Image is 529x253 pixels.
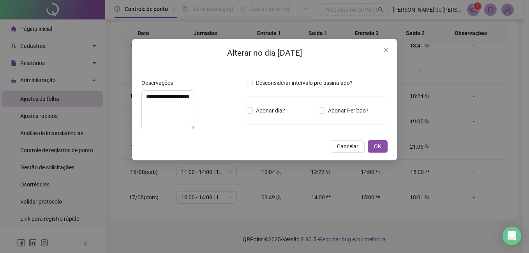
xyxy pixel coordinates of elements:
[380,44,392,56] button: Close
[374,142,381,151] span: OK
[253,79,356,87] span: Desconsiderar intervalo pré-assinalado?
[253,106,288,115] span: Abonar dia?
[325,106,372,115] span: Abonar Período?
[503,227,521,245] div: Open Intercom Messenger
[337,142,358,151] span: Cancelar
[331,140,365,153] button: Cancelar
[141,79,178,87] label: Observações
[383,47,389,53] span: close
[141,47,388,60] h2: Alterar no dia [DATE]
[368,140,388,153] button: OK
